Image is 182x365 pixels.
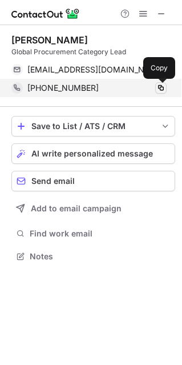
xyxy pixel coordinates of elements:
[27,65,158,75] span: [EMAIL_ADDRESS][DOMAIN_NAME]
[11,47,175,57] div: Global Procurement Category Lead
[11,198,175,219] button: Add to email campaign
[31,204,122,213] span: Add to email campaign
[31,177,75,186] span: Send email
[31,122,155,131] div: Save to List / ATS / CRM
[11,116,175,137] button: save-profile-one-click
[11,143,175,164] button: AI write personalized message
[31,149,153,158] span: AI write personalized message
[30,228,171,239] span: Find work email
[27,83,99,93] span: [PHONE_NUMBER]
[11,248,175,264] button: Notes
[11,34,88,46] div: [PERSON_NAME]
[11,7,80,21] img: ContactOut v5.3.10
[30,251,171,262] span: Notes
[11,226,175,242] button: Find work email
[11,171,175,191] button: Send email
